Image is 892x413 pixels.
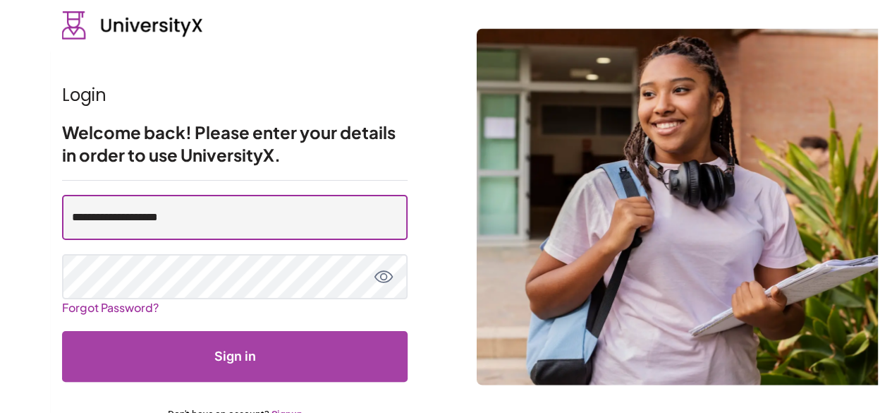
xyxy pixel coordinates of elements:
[62,294,159,321] a: Forgot Password?
[62,331,408,382] button: Submit form
[374,267,393,287] button: toggle password view
[62,84,408,107] h1: Login
[477,28,878,385] img: login background
[62,121,408,166] h2: Welcome back! Please enter your details in order to use UniversityX.
[62,11,203,40] img: UniversityX logo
